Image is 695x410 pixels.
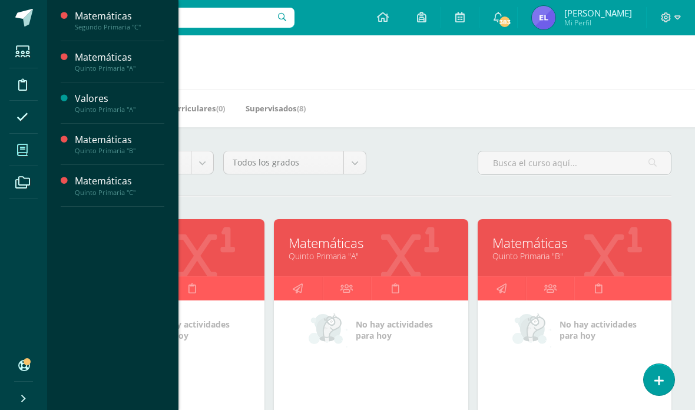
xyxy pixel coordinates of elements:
[75,23,164,31] div: Segundo Primaria "C"
[492,234,657,252] a: Matemáticas
[75,51,164,72] a: MatemáticasQuinto Primaria "A"
[356,319,433,341] span: No hay actividades para hoy
[75,147,164,155] div: Quinto Primaria "B"
[297,103,306,114] span: (8)
[153,319,230,341] span: No hay actividades para hoy
[289,234,453,252] a: Matemáticas
[75,174,164,196] a: MatemáticasQuinto Primaria "C"
[564,7,632,19] span: [PERSON_NAME]
[309,312,347,348] img: no_activities_small.png
[75,51,164,64] div: Matemáticas
[560,319,637,341] span: No hay actividades para hoy
[564,18,632,28] span: Mi Perfil
[478,151,671,174] input: Busca el curso aquí...
[492,250,657,262] a: Quinto Primaria "B"
[75,133,164,155] a: MatemáticasQuinto Primaria "B"
[246,99,306,118] a: Supervisados(8)
[498,15,511,28] span: 383
[75,174,164,188] div: Matemáticas
[512,312,551,348] img: no_activities_small.png
[75,92,164,105] div: Valores
[133,99,225,118] a: Mis Extracurriculares(0)
[216,103,225,114] span: (0)
[289,250,453,262] a: Quinto Primaria "A"
[75,64,164,72] div: Quinto Primaria "A"
[233,151,335,174] span: Todos los grados
[75,92,164,114] a: ValoresQuinto Primaria "A"
[532,6,555,29] img: ef35b1a0aae168ecd22398b5b60057ec.png
[75,9,164,23] div: Matemáticas
[75,189,164,197] div: Quinto Primaria "C"
[224,151,366,174] a: Todos los grados
[75,105,164,114] div: Quinto Primaria "A"
[75,133,164,147] div: Matemáticas
[75,9,164,31] a: MatemáticasSegundo Primaria "C"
